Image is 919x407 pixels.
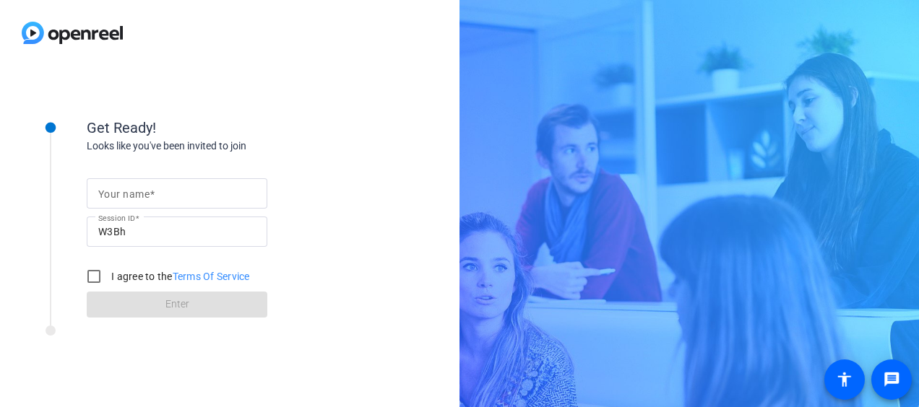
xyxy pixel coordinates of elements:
mat-label: Your name [98,188,150,200]
mat-label: Session ID [98,214,135,222]
div: Looks like you've been invited to join [87,139,376,154]
mat-icon: accessibility [836,371,853,388]
mat-icon: message [883,371,900,388]
label: I agree to the [108,269,250,284]
a: Terms Of Service [173,271,250,282]
div: Get Ready! [87,117,376,139]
